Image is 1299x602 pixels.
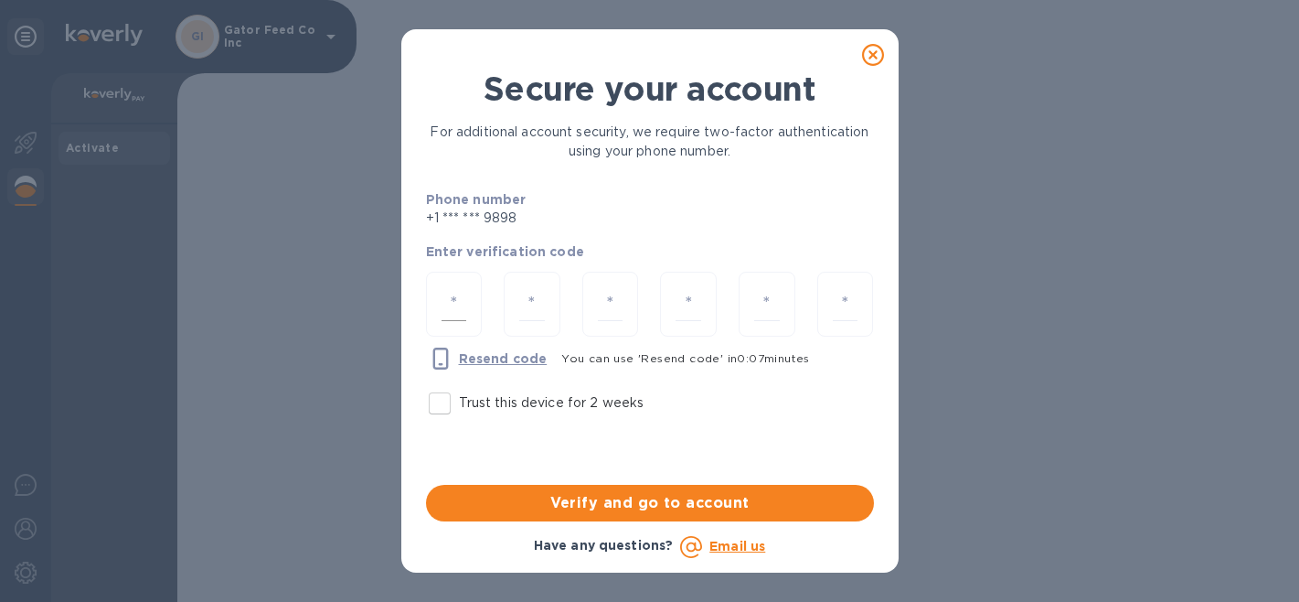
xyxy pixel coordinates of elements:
b: Have any questions? [534,538,674,553]
p: Enter verification code [426,242,874,261]
span: Verify and go to account [441,492,859,514]
b: Phone number [426,192,527,207]
button: Verify and go to account [426,485,874,521]
p: Trust this device for 2 weeks [459,393,644,413]
span: You can use 'Resend code' in 0 : 07 minutes [561,351,810,365]
a: Email us [709,539,765,554]
h1: Secure your account [426,70,874,108]
p: For additional account security, we require two-factor authentication using your phone number. [426,123,874,161]
u: Resend code [459,351,548,366]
